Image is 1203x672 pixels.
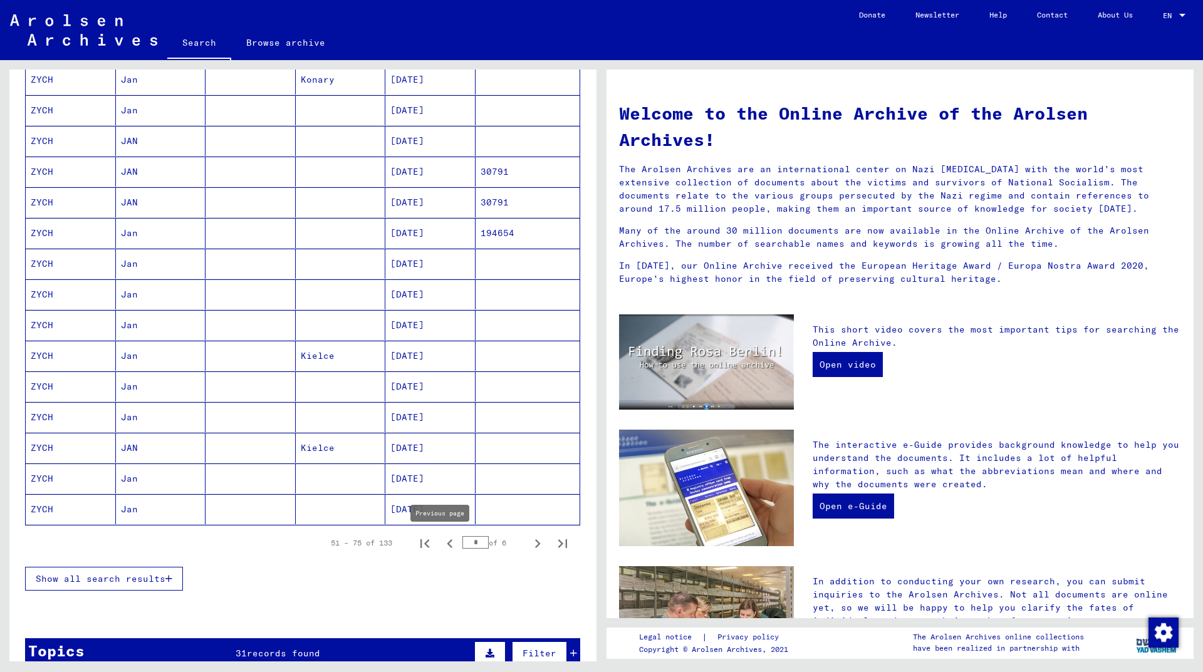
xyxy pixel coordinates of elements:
mat-cell: Jan [116,95,206,125]
mat-cell: [DATE] [385,126,476,156]
a: Browse archive [231,28,340,58]
h1: Welcome to the Online Archive of the Arolsen Archives! [619,100,1181,153]
p: In [DATE], our Online Archive received the European Heritage Award / Europa Nostra Award 2020, Eu... [619,259,1181,286]
img: video.jpg [619,314,794,410]
p: have been realized in partnership with [913,643,1084,654]
span: Filter [523,648,556,659]
mat-cell: 194654 [476,218,580,248]
mat-cell: Jan [116,402,206,432]
p: The Arolsen Archives are an international center on Nazi [MEDICAL_DATA] with the world’s most ext... [619,163,1181,215]
mat-cell: [DATE] [385,310,476,340]
mat-cell: Kielce [296,433,386,463]
mat-cell: Jan [116,249,206,279]
button: First page [412,530,437,556]
button: Show all search results [25,567,183,591]
mat-cell: JAN [116,433,206,463]
mat-cell: JAN [116,157,206,187]
mat-cell: 30791 [476,187,580,217]
mat-cell: Jan [116,65,206,95]
span: EN [1163,11,1177,20]
mat-cell: ZYCH [26,279,116,309]
button: Previous page [437,530,462,556]
mat-cell: ZYCH [26,65,116,95]
div: of 6 [462,537,525,549]
mat-cell: [DATE] [385,218,476,248]
div: Topics [28,639,85,662]
button: Last page [550,530,575,556]
mat-cell: [DATE] [385,433,476,463]
mat-cell: [DATE] [385,463,476,494]
mat-cell: Jan [116,463,206,494]
span: 31 [236,648,247,659]
mat-cell: [DATE] [385,249,476,279]
mat-cell: ZYCH [26,157,116,187]
mat-cell: ZYCH [26,95,116,125]
mat-cell: Jan [116,371,206,401]
mat-cell: JAN [116,126,206,156]
mat-cell: [DATE] [385,95,476,125]
mat-cell: Kielce [296,341,386,371]
span: Show all search results [36,573,165,584]
a: Search [167,28,231,60]
mat-cell: ZYCH [26,310,116,340]
button: Filter [512,641,567,665]
img: yv_logo.png [1133,627,1180,658]
span: records found [247,648,320,659]
div: 51 – 75 of 133 [331,537,392,549]
mat-cell: JAN [116,187,206,217]
a: Open video [813,352,883,377]
p: Copyright © Arolsen Archives, 2021 [639,644,794,655]
mat-cell: ZYCH [26,187,116,217]
mat-cell: [DATE] [385,402,476,432]
p: The Arolsen Archives online collections [913,631,1084,643]
mat-cell: [DATE] [385,157,476,187]
a: Legal notice [639,631,702,644]
mat-cell: ZYCH [26,463,116,494]
mat-cell: ZYCH [26,494,116,524]
mat-cell: [DATE] [385,65,476,95]
img: Change consent [1148,618,1179,648]
mat-cell: Jan [116,310,206,340]
mat-cell: ZYCH [26,371,116,401]
mat-cell: [DATE] [385,341,476,371]
mat-cell: Jan [116,341,206,371]
mat-cell: ZYCH [26,433,116,463]
a: Open e-Guide [813,494,894,519]
mat-cell: Jan [116,279,206,309]
mat-cell: Konary [296,65,386,95]
mat-cell: ZYCH [26,249,116,279]
p: The interactive e-Guide provides background knowledge to help you understand the documents. It in... [813,438,1181,491]
img: eguide.jpg [619,430,794,546]
p: Many of the around 30 million documents are now available in the Online Archive of the Arolsen Ar... [619,224,1181,251]
mat-cell: [DATE] [385,279,476,309]
mat-cell: ZYCH [26,402,116,432]
mat-cell: [DATE] [385,494,476,524]
p: In addition to conducting your own research, you can submit inquiries to the Arolsen Archives. No... [813,575,1181,628]
mat-cell: ZYCH [26,341,116,371]
mat-cell: ZYCH [26,126,116,156]
p: This short video covers the most important tips for searching the Online Archive. [813,323,1181,349]
mat-cell: ZYCH [26,218,116,248]
img: Arolsen_neg.svg [10,14,157,46]
mat-cell: [DATE] [385,187,476,217]
a: Privacy policy [707,631,794,644]
mat-cell: Jan [116,494,206,524]
div: | [639,631,794,644]
mat-cell: [DATE] [385,371,476,401]
mat-cell: Jan [116,218,206,248]
button: Next page [525,530,550,556]
mat-cell: 30791 [476,157,580,187]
